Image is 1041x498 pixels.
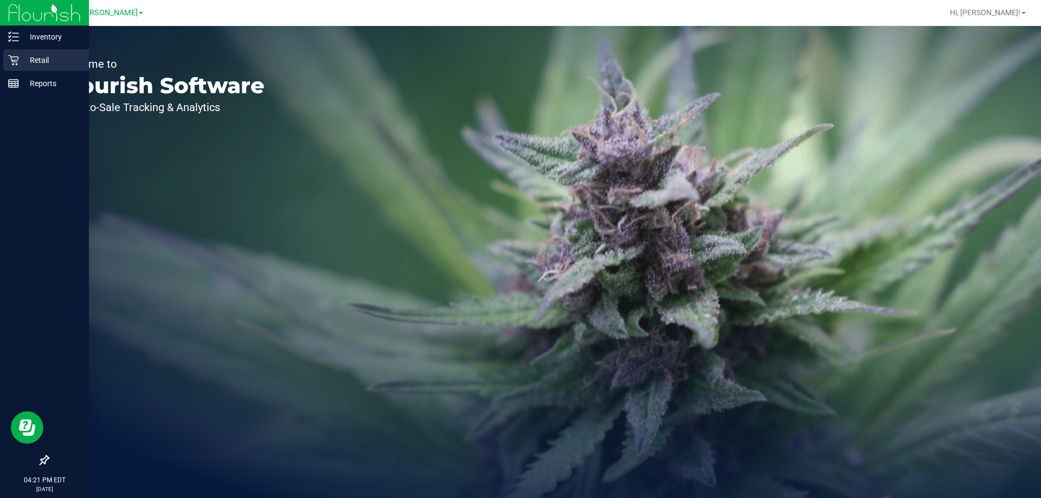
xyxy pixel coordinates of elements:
[8,31,19,42] inline-svg: Inventory
[950,8,1020,17] span: Hi, [PERSON_NAME]!
[11,411,43,444] iframe: Resource center
[19,30,84,43] p: Inventory
[59,75,265,96] p: Flourish Software
[19,54,84,67] p: Retail
[59,102,265,113] p: Seed-to-Sale Tracking & Analytics
[59,59,265,69] p: Welcome to
[5,485,84,493] p: [DATE]
[8,78,19,89] inline-svg: Reports
[5,475,84,485] p: 04:21 PM EDT
[8,55,19,66] inline-svg: Retail
[78,8,138,17] span: [PERSON_NAME]
[19,77,84,90] p: Reports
